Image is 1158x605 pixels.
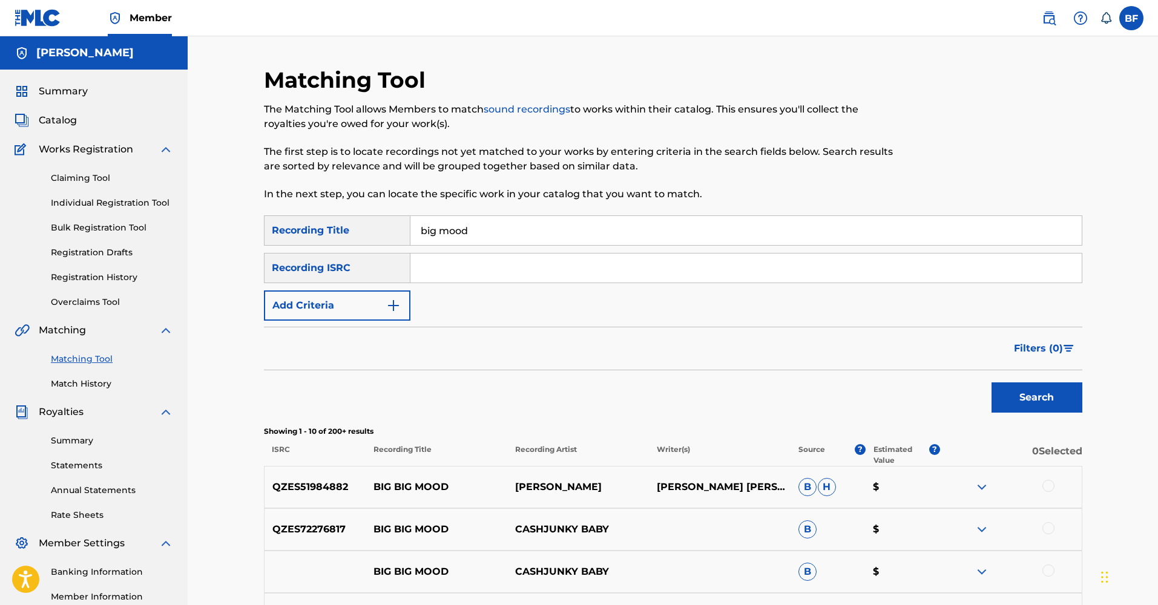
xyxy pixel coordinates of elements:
[940,444,1082,466] p: 0 Selected
[865,522,940,537] p: $
[507,564,649,579] p: CASHJUNKY BABY
[130,11,172,25] span: Member
[975,480,989,494] img: expand
[484,103,570,115] a: sound recordings
[264,187,894,201] p: In the next step, you can locate the specific work in your catalog that you want to match.
[865,564,940,579] p: $
[1007,333,1082,364] button: Filters (0)
[1042,11,1056,25] img: search
[264,102,894,131] p: The Matching Tool allows Members to match to works within their catalog. This ensures you'll coll...
[15,84,88,99] a: SummarySummary
[386,298,401,313] img: 9d2ae6d4665cec9f34b9.svg
[1124,401,1158,505] iframe: Resource Center
[51,246,173,259] a: Registration Drafts
[1097,547,1158,605] iframe: Chat Widget
[1101,559,1108,595] div: Drag
[264,215,1082,419] form: Search Form
[51,221,173,234] a: Bulk Registration Tool
[15,84,29,99] img: Summary
[15,113,29,128] img: Catalog
[51,172,173,185] a: Claiming Tool
[264,145,894,174] p: The first step is to locate recordings not yet matched to your works by entering criteria in the ...
[39,405,84,419] span: Royalties
[798,563,817,581] span: B
[51,566,173,578] a: Banking Information
[264,426,1082,437] p: Showing 1 - 10 of 200+ results
[855,444,866,455] span: ?
[108,11,122,25] img: Top Rightsholder
[36,46,134,60] h5: Briana Fields
[39,323,86,338] span: Matching
[159,536,173,551] img: expand
[1037,6,1061,30] a: Public Search
[798,520,817,538] span: B
[507,480,649,494] p: [PERSON_NAME]
[1119,6,1143,30] div: User Menu
[15,536,29,551] img: Member Settings
[265,480,366,494] p: QZES51984882
[507,522,649,537] p: CASHJUNKY BABY
[1068,6,1093,30] div: Help
[264,290,410,321] button: Add Criteria
[51,509,173,522] a: Rate Sheets
[51,378,173,390] a: Match History
[15,113,77,128] a: CatalogCatalog
[798,478,817,496] span: B
[818,478,836,496] span: H
[975,564,989,579] img: expand
[51,353,173,365] a: Matching Tool
[159,323,173,338] img: expand
[507,444,649,466] p: Recording Artist
[365,444,507,466] p: Recording Title
[366,480,507,494] p: BIG BIG MOOD
[51,484,173,497] a: Annual Statements
[873,444,929,466] p: Estimated Value
[1014,341,1063,356] span: Filters ( 0 )
[865,480,940,494] p: $
[1064,345,1074,352] img: filter
[929,444,940,455] span: ?
[264,444,366,466] p: ISRC
[366,522,507,537] p: BIG BIG MOOD
[159,142,173,157] img: expand
[649,444,791,466] p: Writer(s)
[265,522,366,537] p: QZES72276817
[159,405,173,419] img: expand
[51,459,173,472] a: Statements
[39,536,125,551] span: Member Settings
[975,522,989,537] img: expand
[366,564,507,579] p: BIG BIG MOOD
[798,444,825,466] p: Source
[51,271,173,284] a: Registration History
[1100,12,1112,24] div: Notifications
[39,113,77,128] span: Catalog
[649,480,791,494] p: [PERSON_NAME] [PERSON_NAME]
[51,197,173,209] a: Individual Registration Tool
[15,405,29,419] img: Royalties
[15,46,29,60] img: Accounts
[39,142,133,157] span: Works Registration
[15,323,30,338] img: Matching
[264,67,432,94] h2: Matching Tool
[15,142,30,157] img: Works Registration
[51,590,173,603] a: Member Information
[992,382,1082,413] button: Search
[51,434,173,447] a: Summary
[1073,11,1088,25] img: help
[15,9,61,27] img: MLC Logo
[51,296,173,309] a: Overclaims Tool
[39,84,88,99] span: Summary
